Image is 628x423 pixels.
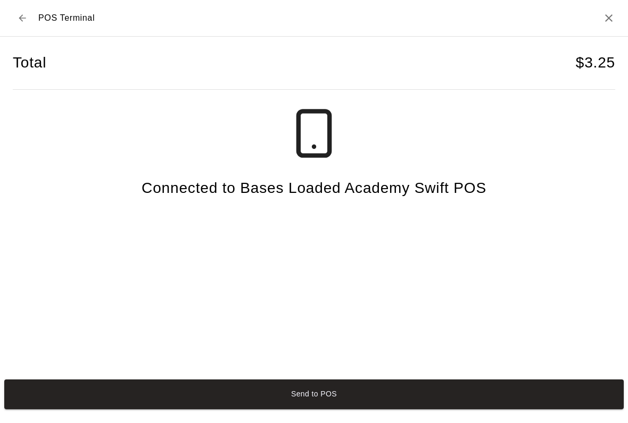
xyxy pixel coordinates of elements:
[576,54,615,72] h4: $ 3.25
[13,54,46,72] h4: Total
[602,12,615,24] button: Close
[142,179,486,198] h4: Connected to Bases Loaded Academy Swift POS
[4,379,624,409] button: Send to POS
[13,9,32,28] button: Back to checkout
[13,9,95,28] div: POS Terminal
